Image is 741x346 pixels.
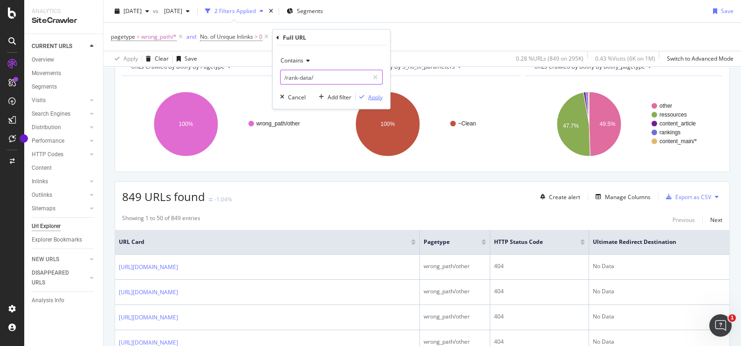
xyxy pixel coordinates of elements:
div: No Data [593,287,726,296]
a: Outlinks [32,190,87,200]
div: Search Engines [32,109,70,119]
div: Segments [32,82,57,92]
a: [URL][DOMAIN_NAME] [119,313,178,322]
text: 100% [380,121,395,127]
text: ~Clean [458,120,476,127]
div: Manage Columns [605,193,651,201]
div: Showing 1 to 50 of 849 entries [122,214,200,225]
a: Explorer Bookmarks [32,235,96,245]
div: DISAPPEARED URLS [32,268,79,288]
div: Cancel [288,93,306,101]
div: 2 Filters Applied [214,7,256,15]
a: Performance [32,136,87,146]
text: 100% [179,121,193,127]
a: HTTP Codes [32,150,87,159]
div: wrong_path/other [424,312,487,321]
div: Full URL [283,34,306,42]
span: 849 URLs found [122,189,205,204]
div: 404 [494,338,585,346]
span: pagetype [111,33,135,41]
button: Clear [142,51,169,66]
div: -1.04% [214,195,232,203]
div: times [267,7,275,16]
iframe: Intercom live chat [709,314,732,337]
div: NEW URLS [32,255,59,264]
div: Switch to Advanced Mode [667,55,734,62]
div: Url Explorer [32,221,61,231]
div: Analytics [32,7,96,15]
span: URLs Crawled By Botify By pagetype [131,62,225,70]
div: Apply [123,55,138,62]
text: content_main/* [659,138,697,145]
button: Create alert [536,189,580,204]
text: content_article [659,120,696,127]
button: Export as CSV [662,189,711,204]
a: Content [32,163,96,173]
div: SiteCrawler [32,15,96,26]
button: Apply [111,51,138,66]
div: Inlinks [32,177,48,187]
button: Add filter [315,92,351,102]
button: Save [173,51,197,66]
a: Overview [32,55,96,65]
a: CURRENT URLS [32,42,87,51]
div: Sitemaps [32,204,55,214]
span: 0 [259,30,262,43]
button: Segments [283,4,327,19]
button: [DATE] [111,4,153,19]
div: wrong_path/other [424,262,487,270]
div: Tooltip anchor [20,134,28,143]
button: Cancel [276,92,306,102]
span: 2025 Aug. 2nd [160,7,182,15]
span: = [137,33,140,41]
text: other [659,103,672,109]
a: Distribution [32,123,87,132]
svg: A chart. [122,83,316,165]
text: ressources [659,111,687,118]
div: Outlinks [32,190,52,200]
div: Next [710,216,722,224]
span: URLs Crawled By Botify By botify_pagetype [534,62,645,70]
a: Url Explorer [32,221,96,231]
div: Export as CSV [675,193,711,201]
div: CURRENT URLS [32,42,72,51]
span: 1 [728,314,736,322]
div: and [186,33,196,41]
div: Overview [32,55,54,65]
span: wrong_path/* [141,30,177,43]
img: Equal [209,198,213,201]
a: Inlinks [32,177,87,187]
div: Content [32,163,52,173]
div: Visits [32,96,46,105]
span: Segments [297,7,323,15]
a: Search Engines [32,109,87,119]
div: Apply [368,93,383,101]
svg: A chart. [525,83,719,165]
span: pagetype [424,238,468,246]
a: Visits [32,96,87,105]
button: Next [710,214,722,225]
div: Save [185,55,197,62]
div: Analysis Info [32,296,64,305]
button: Save [709,4,734,19]
span: No. of Unique Inlinks [200,33,253,41]
div: wrong_path/other [424,287,487,296]
span: vs [153,7,160,15]
div: Performance [32,136,64,146]
span: 2025 Aug. 13th [123,7,142,15]
span: Ultimate Redirect Destination [593,238,712,246]
button: Switch to Advanced Mode [663,51,734,66]
div: No Data [593,312,726,321]
text: 47.7% [563,123,579,129]
a: Segments [32,82,96,92]
div: Create alert [549,193,580,201]
button: Add Filter [270,31,308,42]
button: Manage Columns [592,191,651,202]
text: rankings [659,129,680,136]
span: HTTP Status Code [494,238,566,246]
div: 404 [494,262,585,270]
span: URLs Crawled By Botify By s_no_of_parameters [333,62,455,70]
div: 0.43 % Visits ( 6K on 1M ) [595,55,655,62]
